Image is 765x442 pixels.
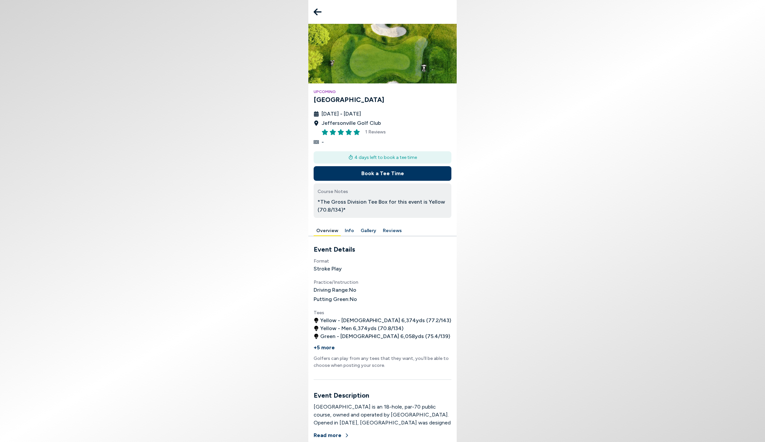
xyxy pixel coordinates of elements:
[320,324,403,332] span: Yellow - Men 6,374 yds ( 70.8 / 134 )
[314,279,358,285] span: Practice/Instruction
[314,151,451,164] div: 4 days left to book a tee time
[330,129,336,135] button: Rate this item 2 stars
[314,390,451,400] h3: Event Description
[320,317,451,324] span: Yellow - [DEMOGRAPHIC_DATA] 6,374 yds ( 77.2 / 143 )
[358,226,379,236] button: Gallery
[353,129,360,135] button: Rate this item 5 stars
[322,138,324,146] span: -
[342,226,357,236] button: Info
[318,198,447,214] p: *The Gross Division Tee Box for this event is Yellow (70.8/134)*
[314,286,451,294] h4: Driving Range: No
[314,226,341,236] button: Overview
[322,119,381,127] span: Jeffersonville Golf Club
[314,95,451,105] h3: [GEOGRAPHIC_DATA]
[314,295,451,303] h4: Putting Green: No
[314,89,451,95] h4: Upcoming
[320,332,450,340] span: Green - [DEMOGRAPHIC_DATA] 6,058 yds ( 75.4 / 139 )
[314,355,451,369] p: Golfers can play from any tees that they want, you'll be able to choose when posting your score.
[345,129,352,135] button: Rate this item 4 stars
[308,226,457,236] div: Manage your account
[322,129,328,135] button: Rate this item 1 stars
[322,110,361,118] span: [DATE] - [DATE]
[314,258,329,264] span: Format
[337,129,344,135] button: Rate this item 3 stars
[365,128,386,135] span: 1 Reviews
[308,24,457,83] img: Jeffersonville
[314,244,451,254] h3: Event Details
[380,226,404,236] button: Reviews
[314,166,451,181] button: Book a Tee Time
[314,265,451,273] h4: Stroke Play
[314,310,324,316] span: Tees
[318,189,348,194] span: Course Notes
[314,340,335,355] button: +5 more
